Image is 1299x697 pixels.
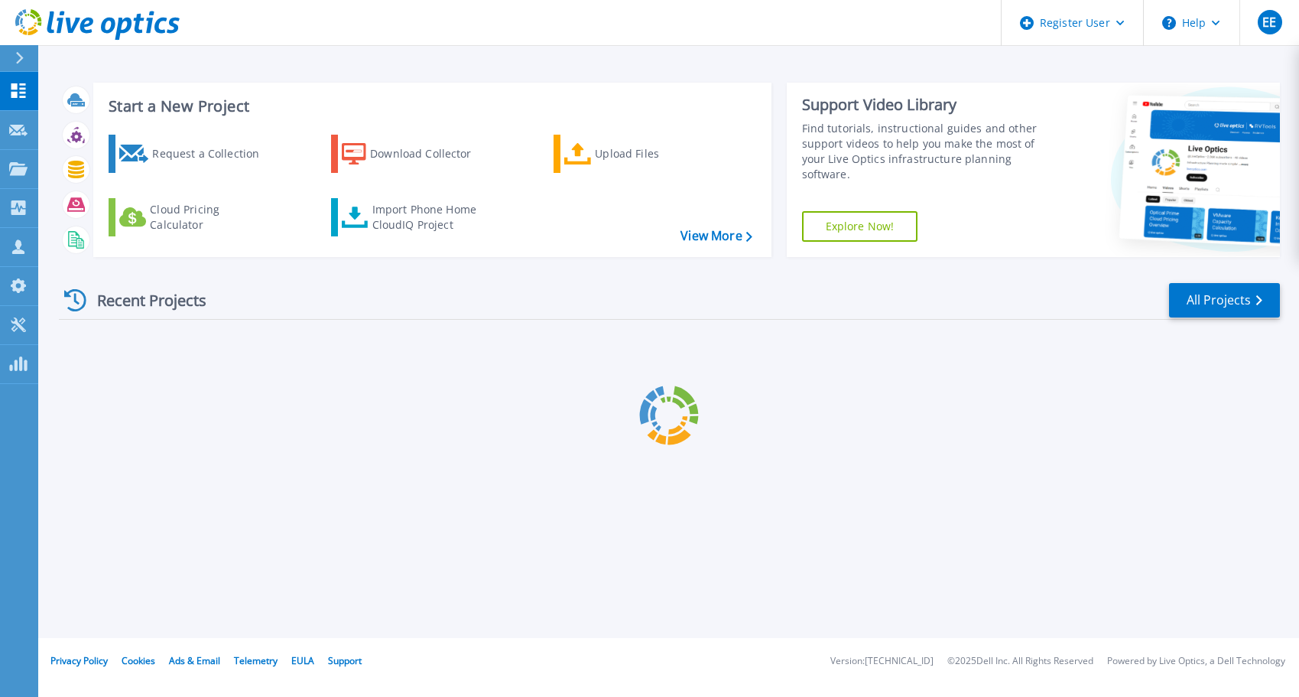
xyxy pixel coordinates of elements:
a: Download Collector [331,135,502,173]
a: Ads & Email [169,654,220,667]
div: Request a Collection [152,138,274,169]
a: Privacy Policy [50,654,108,667]
div: Find tutorials, instructional guides and other support videos to help you make the most of your L... [802,121,1052,182]
li: Powered by Live Optics, a Dell Technology [1107,656,1285,666]
div: Recent Projects [59,282,227,319]
a: Explore Now! [802,211,918,242]
a: Support [328,654,362,667]
a: Cookies [122,654,155,667]
a: Telemetry [234,654,278,667]
li: © 2025 Dell Inc. All Rights Reserved [947,656,1093,666]
a: View More [680,229,752,243]
div: Support Video Library [802,95,1052,115]
li: Version: [TECHNICAL_ID] [830,656,934,666]
a: All Projects [1169,283,1280,318]
div: Import Phone Home CloudIQ Project [372,202,492,233]
a: EULA [291,654,314,667]
a: Request a Collection [109,135,279,173]
span: EE [1262,16,1276,28]
a: Cloud Pricing Calculator [109,198,279,236]
div: Cloud Pricing Calculator [150,202,272,233]
div: Download Collector [370,138,492,169]
h3: Start a New Project [109,98,752,115]
a: Upload Files [554,135,724,173]
div: Upload Files [595,138,717,169]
